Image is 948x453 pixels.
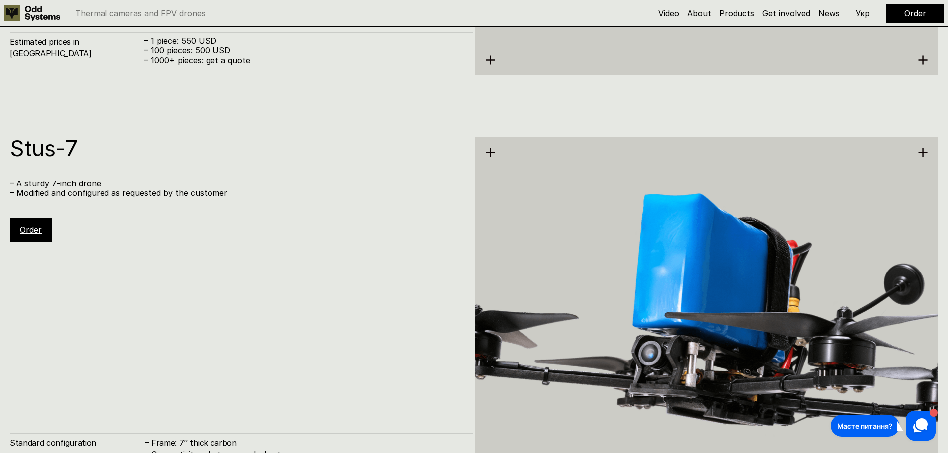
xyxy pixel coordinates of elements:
[20,225,42,235] a: Order
[719,8,754,18] a: Products
[658,8,679,18] a: Video
[75,9,206,17] p: Thermal cameras and FPV drones
[10,437,144,448] h4: Standard configuration
[10,188,463,198] p: – Modified and configured as requested by the customer
[856,9,870,17] p: Укр
[10,179,463,188] p: – A sturdy 7-inch drone
[144,46,463,55] p: – 100 pieces: 500 USD
[818,8,840,18] a: News
[762,8,810,18] a: Get involved
[144,56,463,65] p: – 1000+ pieces: get a quote
[151,437,463,448] h4: Frame: 7’’ thick carbon
[145,437,149,448] h4: –
[10,137,463,159] h1: Stus-7
[10,36,144,59] h4: Estimated prices in [GEOGRAPHIC_DATA]
[828,408,938,443] iframe: HelpCrunch
[144,36,463,46] p: – 1 piece: 550 USD
[904,8,926,18] a: Order
[687,8,711,18] a: About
